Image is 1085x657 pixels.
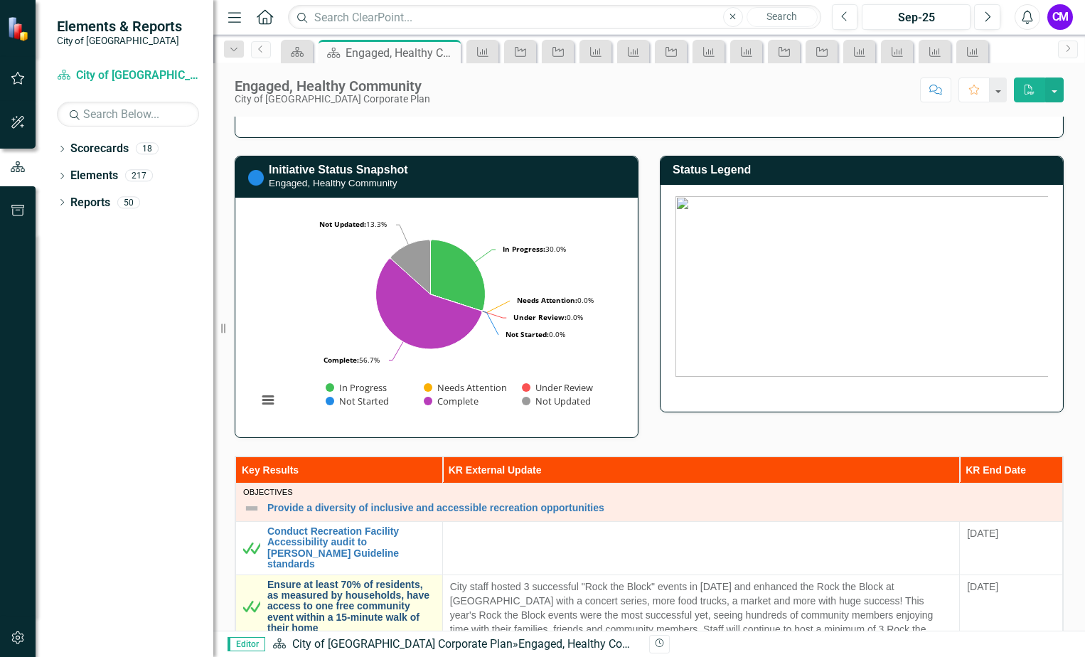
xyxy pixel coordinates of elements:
[442,575,959,655] td: Double-Click to Edit
[503,244,566,254] text: 30.0%
[967,581,998,592] span: [DATE]
[243,540,260,557] img: Met
[272,636,638,653] div: »
[522,381,595,394] button: Show Under Review
[517,295,577,305] tspan: Needs Attention:
[258,390,278,410] button: View chart menu, Chart
[243,598,260,615] img: Met
[506,329,565,339] text: 0.0%
[960,522,1063,575] td: Double-Click to Edit
[437,395,479,407] text: Complete
[766,11,797,22] span: Search
[247,169,264,186] img: Not Started
[243,500,260,517] img: Not Defined
[450,579,952,651] p: City staff hosted 3 successful "Rock the Block" events in [DATE] and enhanced the Rock the Block ...
[513,312,567,322] tspan: Under Review:
[424,381,506,394] button: Show Needs Attention
[235,94,430,105] div: City of [GEOGRAPHIC_DATA] Corporate Plan
[267,503,1055,513] a: Provide a diversity of inclusive and accessible recreation opportunities
[862,4,971,30] button: Sep-25
[431,294,483,311] path: Not Started, 0.
[518,637,667,651] div: Engaged, Healthy Community
[319,219,387,229] text: 13.3%
[250,209,623,422] div: Chart. Highcharts interactive chart.
[430,240,485,311] path: In Progress, 9.
[324,355,359,365] tspan: Complete:
[319,219,366,229] tspan: Not Updated:
[867,9,966,26] div: Sep-25
[267,579,435,634] a: Ensure at least 70% of residents, as measured by households, have access to one free community ev...
[117,196,140,208] div: 50
[326,395,388,407] button: Show Not Started
[269,178,397,188] small: Engaged, Healthy Community
[243,488,1055,496] div: Objectives
[235,78,430,94] div: Engaged, Healthy Community
[70,141,129,157] a: Scorecards
[57,35,182,46] small: City of [GEOGRAPHIC_DATA]
[292,637,513,651] a: City of [GEOGRAPHIC_DATA] Corporate Plan
[522,395,590,407] button: Show Not Updated
[70,168,118,184] a: Elements
[125,170,153,182] div: 217
[57,102,199,127] input: Search Below...
[136,143,159,155] div: 18
[288,5,821,30] input: Search ClearPoint...
[57,68,199,84] a: City of [GEOGRAPHIC_DATA] Corporate Plan
[747,7,818,27] button: Search
[503,244,545,254] tspan: In Progress:
[7,16,32,41] img: ClearPoint Strategy
[673,164,1056,176] h3: Status Legend
[437,381,507,394] text: Needs Attention
[57,18,182,35] span: Elements & Reports
[517,295,594,305] text: 0.0%
[269,164,408,176] a: Initiative Status Snapshot
[506,329,549,339] tspan: Not Started:
[391,240,431,294] path: Not Updated, 4.
[1047,4,1073,30] button: CM
[250,209,617,422] svg: Interactive chart
[236,575,443,655] td: Double-Click to Edit Right Click for Context Menu
[346,44,457,62] div: Engaged, Healthy Community
[424,395,479,407] button: Show Complete
[228,637,265,651] span: Editor
[967,528,998,539] span: [DATE]
[442,522,959,575] td: Double-Click to Edit
[324,355,380,365] text: 56.7%
[70,195,110,211] a: Reports
[960,575,1063,655] td: Double-Click to Edit
[267,526,435,570] a: Conduct Recreation Facility Accessibility audit to [PERSON_NAME] Guideline standards
[326,381,387,394] button: Show In Progress
[236,483,1063,521] td: Double-Click to Edit Right Click for Context Menu
[236,522,443,575] td: Double-Click to Edit Right Click for Context Menu
[513,312,583,322] text: 0.0%
[376,258,482,348] path: Complete, 17.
